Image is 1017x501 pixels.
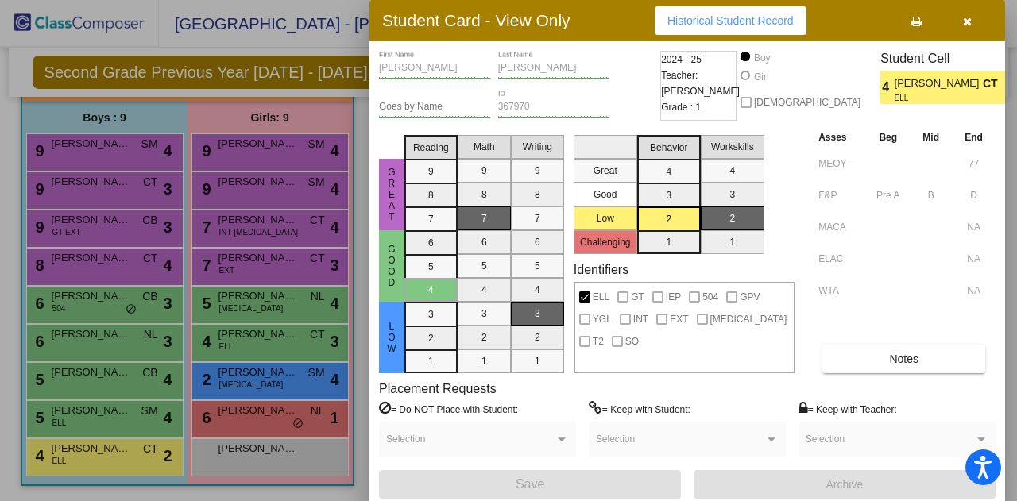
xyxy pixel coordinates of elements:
[625,332,639,351] span: SO
[593,310,612,329] span: YGL
[631,287,644,306] span: GT
[633,310,648,329] span: INT
[895,92,972,104] span: ELL
[666,287,681,306] span: IEP
[983,75,1005,92] span: CT
[702,287,718,306] span: 504
[593,332,604,351] span: T2
[952,129,996,146] th: End
[589,401,690,417] label: = Keep with Student:
[574,262,628,277] label: Identifiers
[826,478,864,491] span: Archive
[661,67,740,99] span: Teacher: [PERSON_NAME]
[818,279,862,303] input: assessment
[799,401,897,417] label: = Keep with Teacher:
[818,215,862,239] input: assessment
[655,6,806,35] button: Historical Student Record
[880,78,894,97] span: 4
[822,345,985,373] button: Notes
[818,183,862,207] input: assessment
[661,99,701,115] span: Grade : 1
[379,102,490,113] input: goes by name
[385,321,399,354] span: Low
[866,129,910,146] th: Beg
[593,287,609,306] span: ELL
[385,167,399,222] span: Great
[889,353,918,365] span: Notes
[379,401,518,417] label: = Do NOT Place with Student:
[895,75,983,92] span: [PERSON_NAME]
[694,470,996,499] button: Archive
[385,244,399,288] span: Good
[740,287,760,306] span: GPV
[814,129,866,146] th: Asses
[818,247,862,271] input: assessment
[754,93,860,112] span: [DEMOGRAPHIC_DATA]
[910,129,952,146] th: Mid
[753,70,769,84] div: Girl
[382,10,570,30] h3: Student Card - View Only
[710,310,787,329] span: [MEDICAL_DATA]
[498,102,609,113] input: Enter ID
[379,470,681,499] button: Save
[661,52,702,67] span: 2024 - 25
[753,51,771,65] div: Boy
[667,14,794,27] span: Historical Student Record
[516,477,544,491] span: Save
[818,152,862,175] input: assessment
[670,310,688,329] span: EXT
[379,381,497,396] label: Placement Requests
